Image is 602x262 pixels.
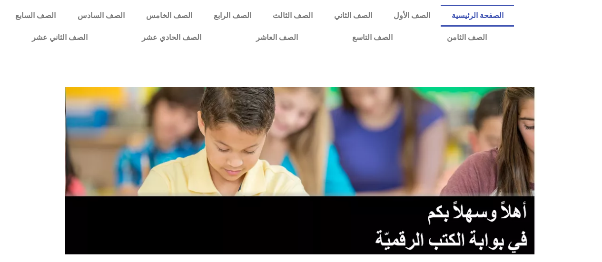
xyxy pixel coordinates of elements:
a: الصف السادس [67,5,135,27]
a: الصف الأول [383,5,441,27]
a: الصف الرابع [203,5,262,27]
a: الصف الثالث [262,5,323,27]
a: الصف الثاني [323,5,383,27]
a: الصف الخامس [135,5,203,27]
a: الصف التاسع [325,27,420,49]
a: الصف الحادي عشر [115,27,228,49]
a: الصف الثاني عشر [5,27,115,49]
a: الصف السابع [5,5,67,27]
a: الصف الثامن [420,27,514,49]
a: الصفحة الرئيسية [441,5,514,27]
a: الصف العاشر [229,27,325,49]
